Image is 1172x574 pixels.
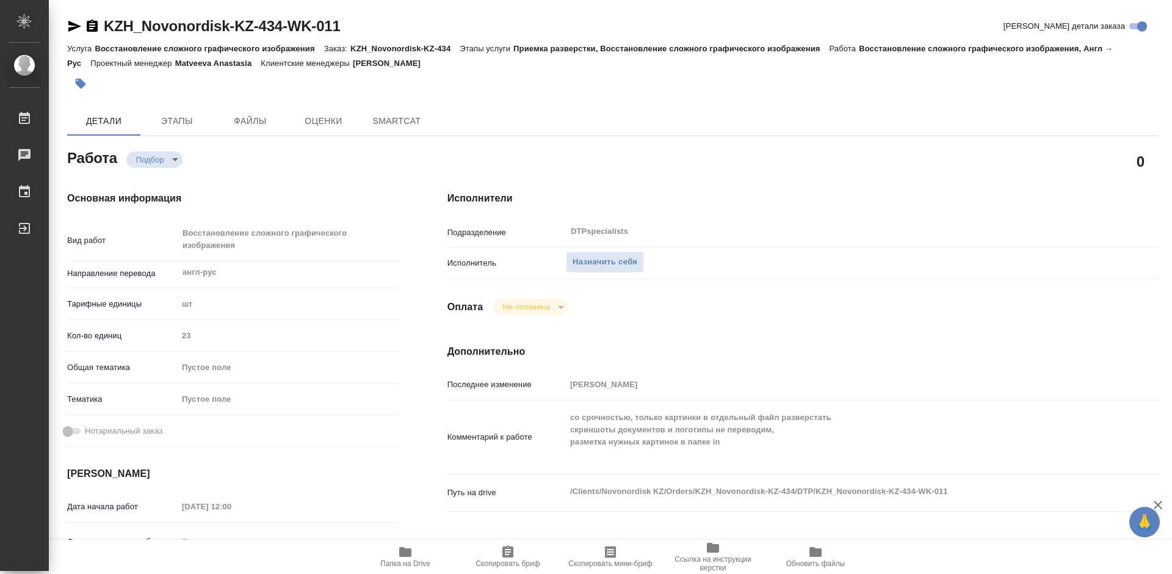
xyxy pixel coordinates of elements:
button: Скопировать мини-бриф [559,540,662,574]
p: Matveeva Anastasia [175,59,261,68]
button: Ссылка на инструкции верстки [662,540,764,574]
p: Восстановление сложного графического изображения [95,44,324,53]
p: Направление перевода [67,267,178,280]
p: [PERSON_NAME] [353,59,430,68]
p: Этапы услуги [460,44,513,53]
button: 🙏 [1129,507,1160,537]
span: Обновить файлы [786,559,845,568]
span: 🙏 [1134,509,1155,535]
div: Пустое поле [182,361,384,374]
h4: Оплата [447,300,483,314]
p: Последнее изменение [447,379,566,391]
button: Добавить тэг [67,70,94,97]
span: Скопировать мини-бриф [568,559,652,568]
h2: Работа [67,146,117,168]
p: Приемка разверстки, Восстановление сложного графического изображения [513,44,829,53]
p: Комментарий к работе [447,431,566,443]
button: Назначить себя [566,252,644,273]
button: Папка на Drive [354,540,457,574]
button: Не оплачена [499,302,553,312]
p: Тарифные единицы [67,298,178,310]
textarea: со срочностью, только картинки в отдельный файл разверстать скриншоты документов и логотипы не пе... [566,407,1099,465]
input: Пустое поле [178,532,284,550]
button: Обновить файлы [764,540,867,574]
span: SmartCat [367,114,426,129]
div: Пустое поле [178,389,399,410]
div: Пустое поле [182,393,384,405]
button: Скопировать ссылку для ЯМессенджера [67,19,82,34]
span: Папка на Drive [380,559,430,568]
p: Услуга [67,44,95,53]
span: Файлы [221,114,280,129]
p: Факт. дата начала работ [67,536,178,548]
p: Дата начала работ [67,501,178,513]
p: KZH_Novonordisk-KZ-434 [350,44,460,53]
span: Скопировать бриф [476,559,540,568]
textarea: /Clients/Novonordisk KZ/Orders/KZH_Novonordisk-KZ-434/DTP/KZH_Novonordisk-KZ-434-WK-011 [566,481,1099,502]
p: Проектный менеджер [90,59,175,68]
p: Исполнитель [447,257,566,269]
p: Тематика [67,393,178,405]
p: Заказ: [324,44,350,53]
span: Детали [74,114,133,129]
button: Скопировать бриф [457,540,559,574]
h4: Исполнители [447,191,1159,206]
h4: Основная информация [67,191,399,206]
a: KZH_Novonordisk-KZ-434-WK-011 [104,18,341,34]
button: Скопировать ссылку [85,19,99,34]
p: Общая тематика [67,361,178,374]
p: Кол-во единиц [67,330,178,342]
span: [PERSON_NAME] детали заказа [1004,20,1125,32]
div: Подбор [126,151,183,168]
input: Пустое поле [178,327,399,344]
p: Вид работ [67,234,178,247]
p: Подразделение [447,227,566,239]
span: Назначить себя [573,255,637,269]
div: Подбор [493,299,568,315]
h4: Дополнительно [447,344,1159,359]
input: Пустое поле [566,376,1099,393]
p: Путь на drive [447,487,566,499]
button: Подбор [132,154,168,165]
span: Этапы [148,114,206,129]
span: Ссылка на инструкции верстки [669,555,757,572]
div: Пустое поле [178,357,399,378]
div: шт [178,294,399,314]
span: Нотариальный заказ [85,425,162,437]
span: Оценки [294,114,353,129]
p: Работа [830,44,859,53]
p: Клиентские менеджеры [261,59,353,68]
h2: 0 [1137,151,1145,172]
h4: [PERSON_NAME] [67,467,399,481]
input: Пустое поле [178,498,284,515]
